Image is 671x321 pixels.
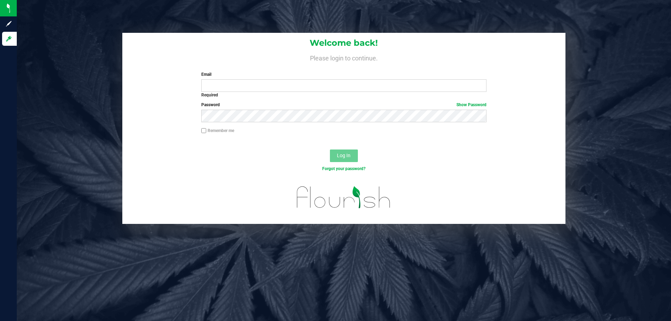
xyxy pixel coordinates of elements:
[201,128,206,133] input: Remember me
[337,153,351,158] span: Log In
[201,71,486,78] label: Email
[201,93,218,97] strong: Required
[456,102,486,107] a: Show Password
[201,127,234,134] label: Remember me
[122,53,565,61] h4: Please login to continue.
[322,166,366,171] a: Forgot your password?
[122,38,565,48] h1: Welcome back!
[5,20,12,27] inline-svg: Sign up
[288,180,399,215] img: flourish_logo.svg
[201,102,220,107] span: Password
[330,149,358,162] button: Log In
[5,35,12,42] inline-svg: Log in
